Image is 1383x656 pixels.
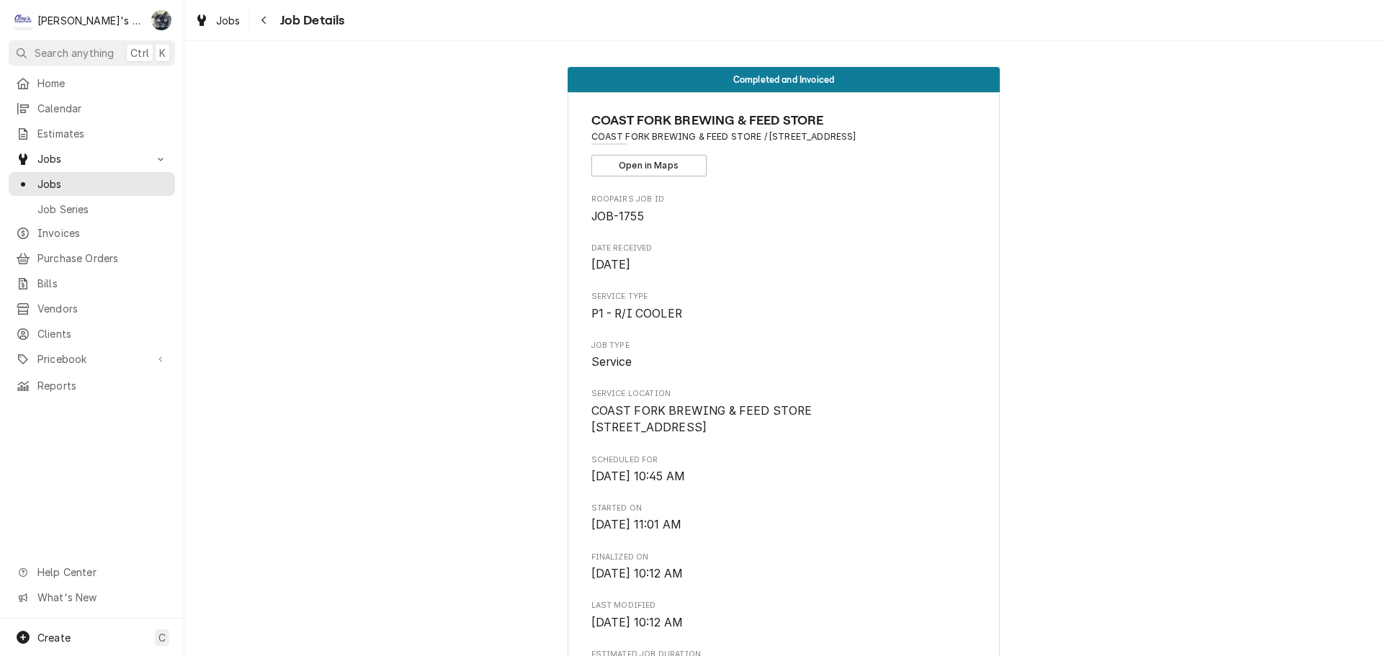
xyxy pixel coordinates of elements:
[37,151,146,166] span: Jobs
[37,632,71,644] span: Create
[591,194,977,205] span: Roopairs Job ID
[37,351,146,367] span: Pricebook
[591,600,977,611] span: Last Modified
[591,516,977,534] span: Started On
[9,347,175,371] a: Go to Pricebook
[9,560,175,584] a: Go to Help Center
[9,374,175,397] a: Reports
[159,45,166,60] span: K
[591,404,813,435] span: COAST FORK BREWING & FEED STORE [STREET_ADDRESS]
[591,503,977,514] span: Started On
[591,305,977,323] span: Service Type
[9,322,175,346] a: Clients
[591,258,631,271] span: [DATE]
[130,45,149,60] span: Ctrl
[591,130,977,143] span: Address
[37,251,168,266] span: Purchase Orders
[591,354,977,371] span: Job Type
[37,101,168,116] span: Calendar
[189,9,246,32] a: Jobs
[37,202,168,217] span: Job Series
[591,355,632,369] span: Service
[9,297,175,320] a: Vendors
[37,565,166,580] span: Help Center
[37,326,168,341] span: Clients
[9,221,175,245] a: Invoices
[37,13,143,28] div: [PERSON_NAME]'s Refrigeration
[9,271,175,295] a: Bills
[591,552,977,563] span: Finalized On
[37,276,168,291] span: Bills
[37,378,168,393] span: Reports
[151,10,171,30] div: SB
[591,552,977,583] div: Finalized On
[591,565,977,583] span: Finalized On
[591,616,683,629] span: [DATE] 10:12 AM
[9,122,175,145] a: Estimates
[591,291,977,302] span: Service Type
[591,567,683,580] span: [DATE] 10:12 AM
[591,111,977,176] div: Client Information
[9,40,175,66] button: Search anythingCtrlK
[591,210,644,223] span: JOB-1755
[35,45,114,60] span: Search anything
[591,468,977,485] span: Scheduled For
[37,590,166,605] span: What's New
[591,243,977,274] div: Date Received
[591,388,977,400] span: Service Location
[591,454,977,485] div: Scheduled For
[591,307,682,320] span: P1 - R/I COOLER
[591,256,977,274] span: Date Received
[37,225,168,241] span: Invoices
[9,246,175,270] a: Purchase Orders
[253,9,276,32] button: Navigate back
[9,147,175,171] a: Go to Jobs
[9,172,175,196] a: Jobs
[591,388,977,436] div: Service Location
[591,340,977,351] span: Job Type
[591,600,977,631] div: Last Modified
[591,469,685,483] span: [DATE] 10:45 AM
[13,10,33,30] div: Clay's Refrigeration's Avatar
[9,197,175,221] a: Job Series
[591,243,977,254] span: Date Received
[9,71,175,95] a: Home
[37,76,168,91] span: Home
[591,194,977,225] div: Roopairs Job ID
[276,11,345,30] span: Job Details
[591,614,977,632] span: Last Modified
[158,630,166,645] span: C
[13,10,33,30] div: C
[591,208,977,225] span: Roopairs Job ID
[151,10,171,30] div: Sarah Bendele's Avatar
[591,155,707,176] button: Open in Maps
[37,176,168,192] span: Jobs
[591,503,977,534] div: Started On
[591,340,977,371] div: Job Type
[216,13,241,28] span: Jobs
[591,291,977,322] div: Service Type
[591,403,977,436] span: Service Location
[591,111,977,130] span: Name
[591,518,681,531] span: [DATE] 11:01 AM
[37,126,168,141] span: Estimates
[9,585,175,609] a: Go to What's New
[9,96,175,120] a: Calendar
[591,454,977,466] span: Scheduled For
[568,67,1000,92] div: Status
[733,75,835,84] span: Completed and Invoiced
[37,301,168,316] span: Vendors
